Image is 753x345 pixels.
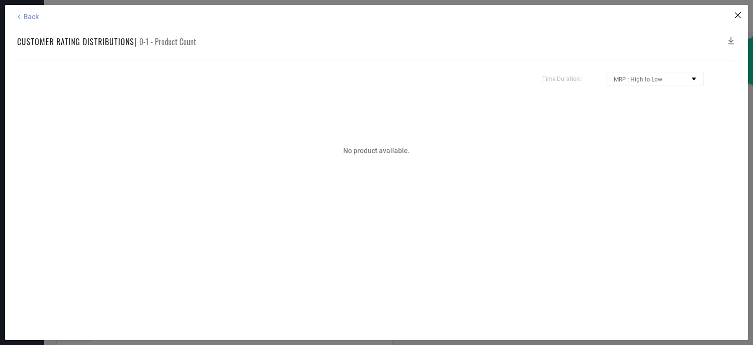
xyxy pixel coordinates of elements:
[542,76,581,82] span: Time Duration:
[24,13,39,21] span: Back
[614,76,662,83] span: MRP : High to Low
[343,147,410,155] span: No product available.
[139,36,196,48] span: 0-1 - Product Count
[17,36,137,48] h1: Customer rating distributions |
